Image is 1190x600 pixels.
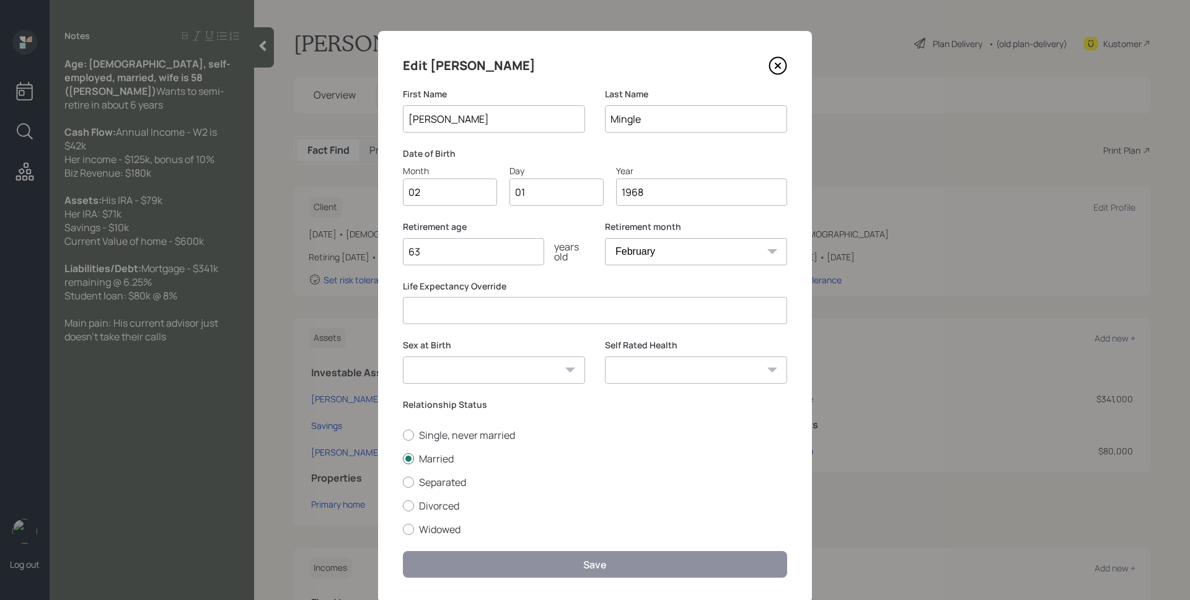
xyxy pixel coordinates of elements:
[403,56,535,76] h4: Edit [PERSON_NAME]
[616,179,787,206] input: Year
[403,339,585,351] label: Sex at Birth
[509,164,604,177] div: Day
[583,558,607,571] div: Save
[403,452,787,465] label: Married
[605,221,787,233] label: Retirement month
[605,339,787,351] label: Self Rated Health
[403,399,787,411] label: Relationship Status
[403,280,787,293] label: Life Expectancy Override
[403,179,497,206] input: Month
[509,179,604,206] input: Day
[403,428,787,442] label: Single, never married
[403,164,497,177] div: Month
[403,221,585,233] label: Retirement age
[403,475,787,489] label: Separated
[403,88,585,100] label: First Name
[605,88,787,100] label: Last Name
[616,164,787,177] div: Year
[544,242,585,262] div: years old
[403,148,787,160] label: Date of Birth
[403,499,787,513] label: Divorced
[403,523,787,536] label: Widowed
[403,551,787,578] button: Save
